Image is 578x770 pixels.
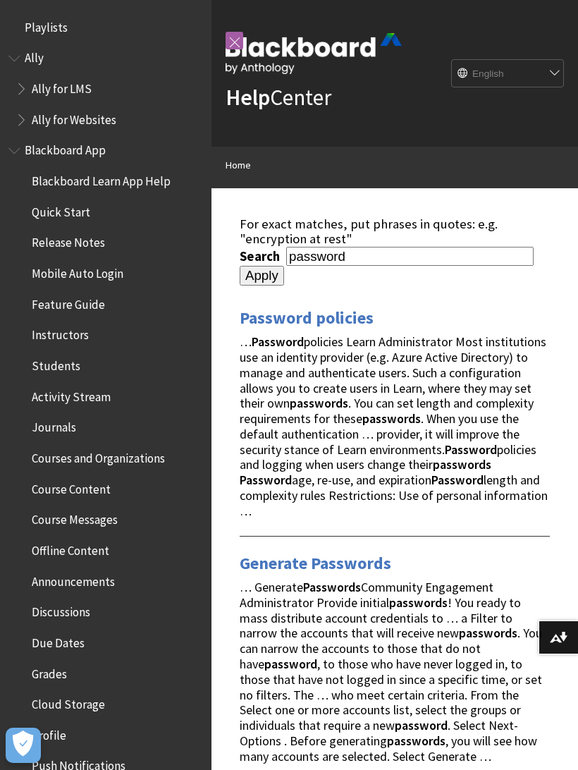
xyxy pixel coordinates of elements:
strong: password [395,717,448,733]
span: Blackboard Learn App Help [32,169,171,188]
span: Course Messages [32,508,118,527]
input: Apply [240,266,284,286]
span: Due Dates [32,631,85,650]
strong: Help [226,83,270,111]
span: Instructors [32,324,89,343]
strong: Password [431,472,484,488]
nav: Book outline for Playlists [8,16,203,39]
span: Cloud Storage [32,692,105,711]
strong: Password [240,472,292,488]
span: Ally [25,47,44,66]
strong: Password [445,441,497,458]
strong: passwords [459,625,517,641]
select: Site Language Selector [452,60,565,88]
strong: passwords [290,395,348,411]
strong: passwords [433,456,491,472]
span: … Generate Community Engagement Administrator Provide initial ! You ready to mass distribute acco... [240,579,542,764]
nav: Book outline for Anthology Ally Help [8,47,203,132]
strong: Password [252,334,304,350]
strong: password [264,656,317,672]
strong: passwords [389,594,448,611]
span: Ally for Websites [32,108,116,127]
strong: passwords [362,410,421,427]
span: Discussions [32,600,90,619]
span: Release Notes [32,231,105,250]
strong: Passwords [303,579,361,595]
label: Search [240,248,283,264]
span: Blackboard App [25,139,106,158]
span: Courses and Organizations [32,446,165,465]
span: Quick Start [32,200,90,219]
div: For exact matches, put phrases in quotes: e.g. "encryption at rest" [240,216,550,247]
span: … policies Learn Administrator Most institutions use an identity provider (e.g. Azure Active Dire... [240,334,548,519]
img: Blackboard by Anthology [226,33,402,74]
strong: passwords [387,733,445,749]
span: Announcements [32,570,115,589]
span: Students [32,354,80,373]
span: Profile [32,723,66,742]
a: Generate Passwords [240,552,391,575]
button: Open Preferences [6,728,41,763]
span: Course Content [32,477,111,496]
span: Mobile Auto Login [32,262,123,281]
a: HelpCenter [226,83,331,111]
a: Password policies [240,307,374,329]
span: Feature Guide [32,293,105,312]
span: Offline Content [32,539,109,558]
a: Home [226,157,251,174]
span: Ally for LMS [32,77,92,96]
span: Playlists [25,16,68,35]
span: Activity Stream [32,385,111,404]
span: Journals [32,416,76,435]
span: Grades [32,662,67,681]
